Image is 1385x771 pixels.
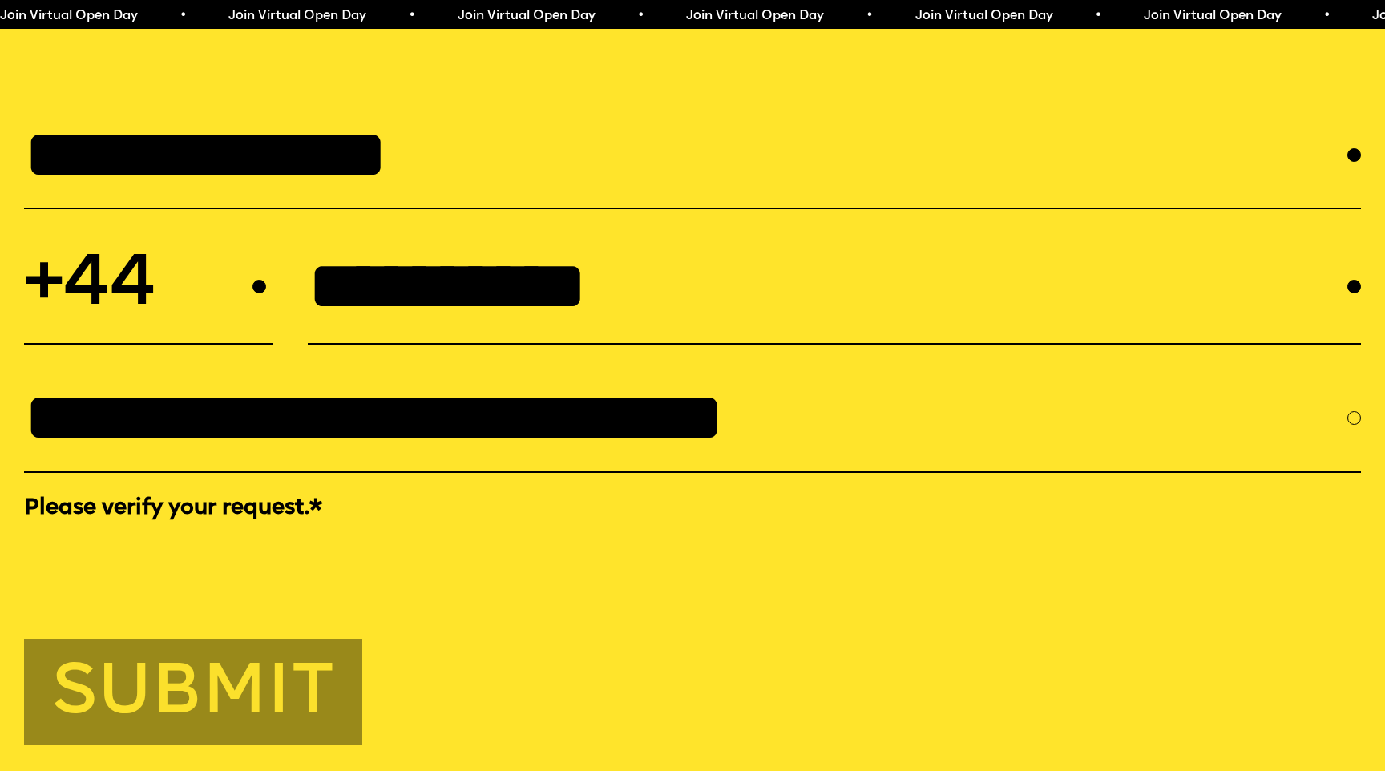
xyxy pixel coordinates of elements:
[406,10,413,22] span: •
[1092,10,1099,22] span: •
[24,639,362,745] button: Submit
[634,10,641,22] span: •
[24,493,1361,523] label: Please verify your request.
[1321,10,1328,22] span: •
[863,10,870,22] span: •
[24,527,268,590] iframe: reCAPTCHA
[176,10,184,22] span: •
